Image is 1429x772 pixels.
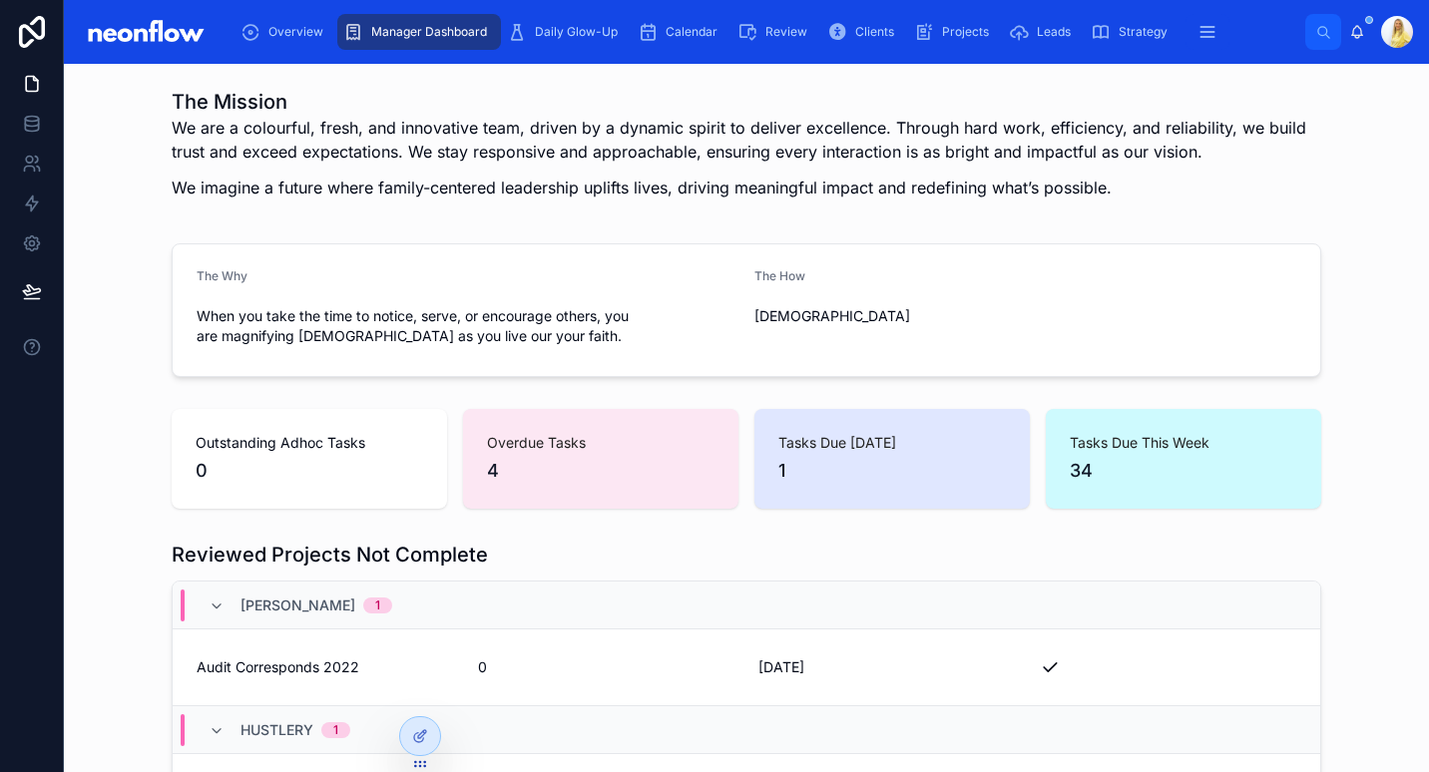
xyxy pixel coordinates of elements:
[1085,14,1182,50] a: Strategy
[240,720,313,740] span: Hustlery
[1119,24,1168,40] span: Strategy
[855,24,894,40] span: Clients
[535,24,618,40] span: Daily Glow-Up
[375,597,380,613] div: 1
[478,657,735,677] span: 0
[821,14,908,50] a: Clients
[666,24,717,40] span: Calendar
[754,306,1296,326] span: [DEMOGRAPHIC_DATA]
[778,433,1006,453] span: Tasks Due [DATE]
[196,457,423,485] span: 0
[1037,24,1071,40] span: Leads
[371,24,487,40] span: Manager Dashboard
[1003,14,1085,50] a: Leads
[80,16,211,48] img: App logo
[942,24,989,40] span: Projects
[487,457,714,485] span: 4
[487,433,714,453] span: Overdue Tasks
[197,306,738,346] span: When you take the time to notice, serve, or encourage others, you are magnifying [DEMOGRAPHIC_DAT...
[268,24,323,40] span: Overview
[754,268,805,283] span: The How
[172,176,1321,199] p: We imagine a future where family-centered leadership uplifts lives, driving meaningful impact and...
[172,88,1321,116] h1: The Mission
[501,14,632,50] a: Daily Glow-Up
[765,24,807,40] span: Review
[778,457,1006,485] span: 1
[235,14,337,50] a: Overview
[1070,457,1297,485] span: 34
[1070,433,1297,453] span: Tasks Due This Week
[337,14,501,50] a: Manager Dashboard
[240,595,355,615] span: [PERSON_NAME]
[731,14,821,50] a: Review
[632,14,731,50] a: Calendar
[758,657,1016,677] span: [DATE]
[333,722,338,738] div: 1
[908,14,1003,50] a: Projects
[173,629,1320,706] a: Audit Corresponds 20220[DATE]
[172,116,1321,164] p: We are a colourful, fresh, and innovative team, driven by a dynamic spirit to deliver excellence....
[197,657,454,677] span: Audit Corresponds 2022
[172,541,488,569] h1: Reviewed Projects Not Complete
[227,10,1305,54] div: scrollable content
[196,433,423,453] span: Outstanding Adhoc Tasks
[197,268,247,283] span: The Why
